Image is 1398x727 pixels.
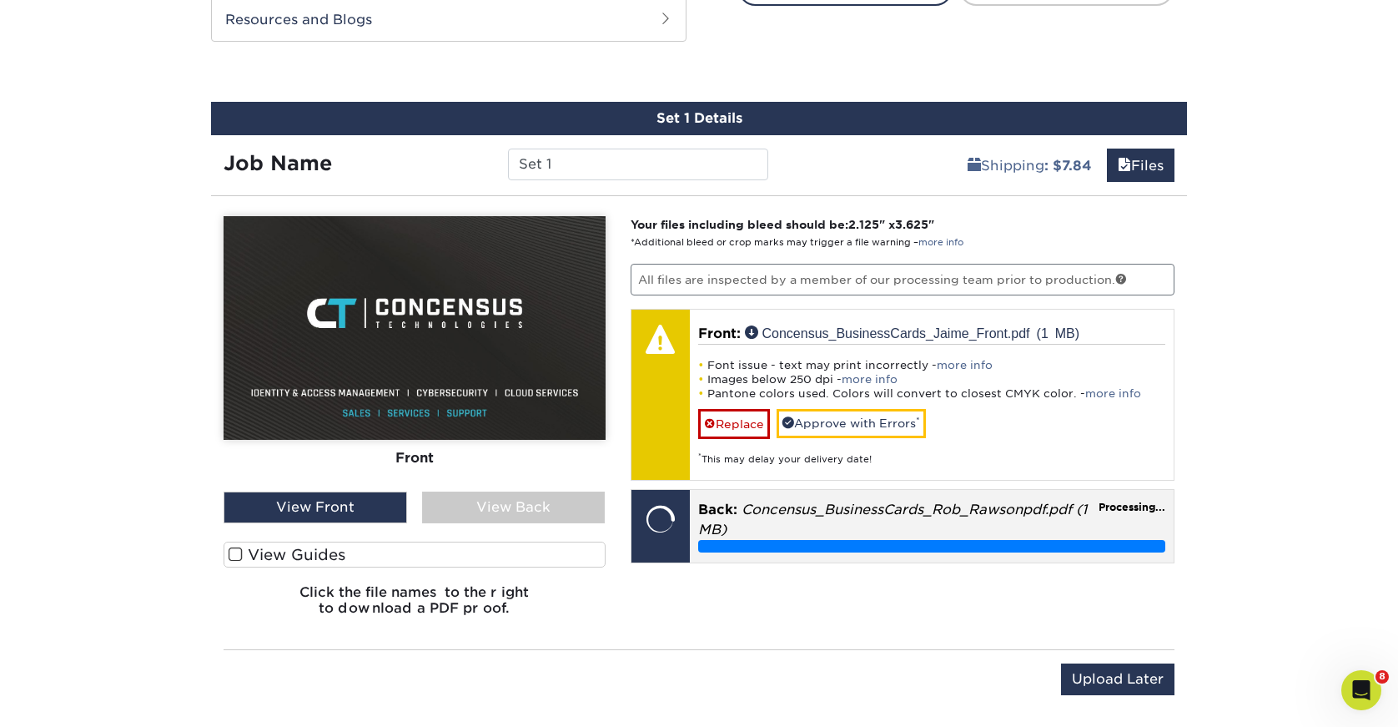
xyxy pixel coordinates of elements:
[224,584,606,629] h6: Click the file names to the right to download a PDF proof.
[918,237,963,248] a: more info
[1341,670,1381,710] iframe: Intercom live chat
[224,542,606,568] label: View Guides
[1061,664,1174,695] input: Upload Later
[848,218,879,231] span: 2.125
[211,102,1187,135] div: Set 1 Details
[1107,149,1174,182] a: Files
[631,237,963,248] small: *Additional bleed or crop marks may trigger a file warning –
[777,409,926,437] a: Approve with Errors*
[698,409,770,438] a: Replace
[1044,158,1092,174] b: : $7.84
[842,373,898,386] a: more info
[937,359,993,371] a: more info
[698,502,1087,538] em: Concensus_BusinessCards_Rob_Rawsonpdf.pdf (1 MB)
[745,326,1080,339] a: Concensus_BusinessCards_Jaime_Front.pdf (1 MB)
[957,149,1103,182] a: Shipping: $7.84
[698,372,1166,386] li: Images below 250 dpi -
[631,264,1175,295] p: All files are inspected by a member of our processing team prior to production.
[422,492,606,523] div: View Back
[224,151,332,175] strong: Job Name
[698,358,1166,372] li: Font issue - text may print incorrectly -
[698,502,737,517] span: Back:
[1118,158,1131,174] span: files
[1375,670,1389,684] span: 8
[698,439,1166,467] div: This may delay your delivery date!
[698,326,741,341] span: Front:
[224,492,407,523] div: View Front
[508,149,767,180] input: Enter a job name
[968,158,981,174] span: shipping
[224,440,606,477] div: Front
[631,218,934,231] strong: Your files including bleed should be: " x "
[895,218,928,231] span: 3.625
[698,386,1166,401] li: Pantone colors used. Colors will convert to closest CMYK color. -
[1085,387,1141,400] a: more info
